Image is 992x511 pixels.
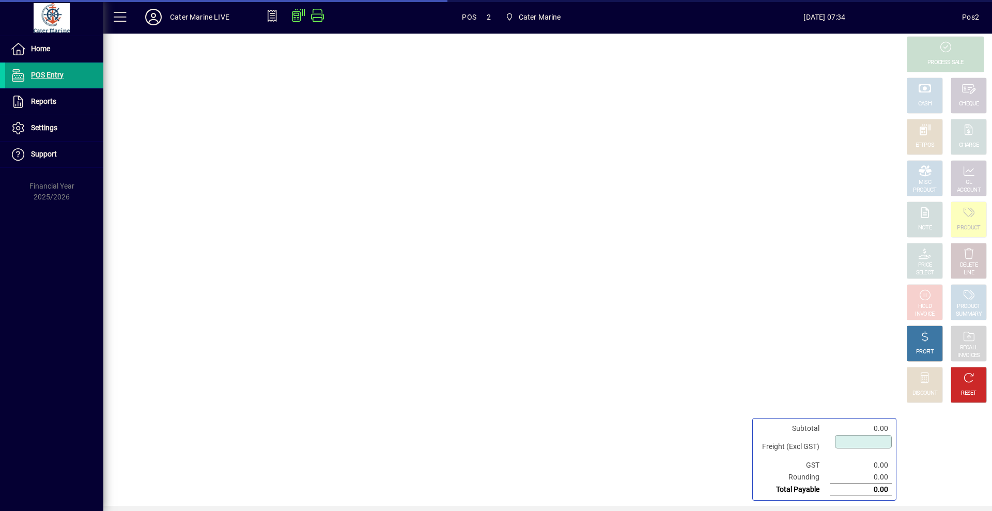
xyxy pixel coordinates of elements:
div: SELECT [916,269,934,277]
td: Rounding [757,471,830,484]
span: 2 [487,9,491,25]
td: Freight (Excl GST) [757,435,830,459]
div: DELETE [960,261,978,269]
div: EFTPOS [916,142,935,149]
div: ACCOUNT [957,187,981,194]
div: CHEQUE [959,100,979,108]
span: Support [31,150,57,158]
div: Pos2 [962,9,979,25]
span: POS [462,9,476,25]
span: Reports [31,97,56,105]
div: LINE [964,269,974,277]
div: SUMMARY [956,311,982,318]
span: Cater Marine [501,8,565,26]
a: Reports [5,89,103,115]
td: 0.00 [830,484,892,496]
td: 0.00 [830,423,892,435]
td: Total Payable [757,484,830,496]
div: INVOICES [957,352,980,360]
div: Cater Marine LIVE [170,9,229,25]
span: POS Entry [31,71,64,79]
button: Profile [137,8,170,26]
div: GL [966,179,972,187]
td: 0.00 [830,471,892,484]
div: PROFIT [916,348,934,356]
a: Support [5,142,103,167]
td: 0.00 [830,459,892,471]
td: Subtotal [757,423,830,435]
span: Settings [31,123,57,132]
div: CASH [918,100,932,108]
span: Home [31,44,50,53]
a: Settings [5,115,103,141]
div: PRODUCT [913,187,936,194]
div: INVOICE [915,311,934,318]
div: PRICE [918,261,932,269]
div: PRODUCT [957,303,980,311]
div: RECALL [960,344,978,352]
div: HOLD [918,303,932,311]
td: GST [757,459,830,471]
div: RESET [961,390,977,397]
span: Cater Marine [519,9,561,25]
span: [DATE] 07:34 [687,9,963,25]
div: PROCESS SALE [927,59,964,67]
div: MISC [919,179,931,187]
div: NOTE [918,224,932,232]
a: Home [5,36,103,62]
div: DISCOUNT [912,390,937,397]
div: CHARGE [959,142,979,149]
div: PRODUCT [957,224,980,232]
